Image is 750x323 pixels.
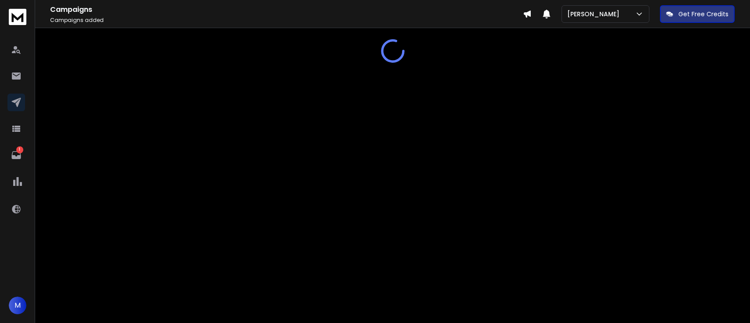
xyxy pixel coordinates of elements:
p: Campaigns added [50,17,523,24]
a: 1 [7,146,25,164]
p: Get Free Credits [678,10,728,18]
button: M [9,297,26,314]
p: [PERSON_NAME] [567,10,623,18]
p: 1 [16,146,23,153]
h1: Campaigns [50,4,523,15]
button: Get Free Credits [660,5,735,23]
img: logo [9,9,26,25]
